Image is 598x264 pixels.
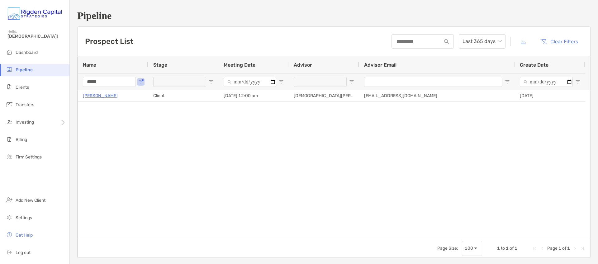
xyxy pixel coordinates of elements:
img: settings icon [6,214,13,221]
div: Last Page [580,246,585,251]
input: Meeting Date Filter Input [224,77,276,87]
span: Clients [16,85,29,90]
div: [DATE] 12:00 am [219,90,289,101]
div: Page Size: [437,246,458,251]
div: [DATE] [515,90,585,101]
span: Name [83,62,96,68]
span: Firm Settings [16,154,42,160]
span: 1 [515,246,517,251]
span: [DEMOGRAPHIC_DATA]! [7,34,66,39]
img: investing icon [6,118,13,125]
span: Billing [16,137,27,142]
img: billing icon [6,135,13,143]
div: Page Size [462,241,482,256]
span: Last 365 days [463,35,502,48]
input: Advisor Email Filter Input [364,77,502,87]
img: get-help icon [6,231,13,238]
div: [DEMOGRAPHIC_DATA][PERSON_NAME], CFP® [289,90,359,101]
button: Clear Filters [535,35,583,48]
div: First Page [532,246,537,251]
span: Pipeline [16,67,33,73]
div: Client [148,90,219,101]
button: Open Filter Menu [209,79,214,84]
div: Previous Page [540,246,545,251]
button: Open Filter Menu [279,79,284,84]
span: Add New Client [16,198,45,203]
span: Stage [153,62,167,68]
button: Open Filter Menu [575,79,580,84]
span: 1 [506,246,509,251]
span: 1 [558,246,561,251]
span: Dashboard [16,50,38,55]
span: Advisor Email [364,62,396,68]
span: Settings [16,215,32,220]
input: Name Filter Input [83,77,136,87]
span: Get Help [16,233,33,238]
span: Advisor [294,62,312,68]
img: logout icon [6,248,13,256]
span: Page [547,246,558,251]
span: Transfers [16,102,34,107]
span: of [562,246,566,251]
img: clients icon [6,83,13,91]
h1: Pipeline [77,10,591,21]
div: Next Page [572,246,577,251]
img: Zoe Logo [7,2,62,25]
img: firm-settings icon [6,153,13,160]
span: to [501,246,505,251]
span: of [510,246,514,251]
img: transfers icon [6,101,13,108]
span: Meeting Date [224,62,255,68]
span: Create Date [520,62,548,68]
button: Open Filter Menu [349,79,354,84]
button: Open Filter Menu [138,79,143,84]
h3: Prospect List [85,37,133,46]
img: pipeline icon [6,66,13,73]
div: [EMAIL_ADDRESS][DOMAIN_NAME] [359,90,515,101]
span: Investing [16,120,34,125]
a: [PERSON_NAME] [83,92,118,100]
button: Open Filter Menu [505,79,510,84]
img: input icon [444,39,449,44]
span: 1 [567,246,570,251]
span: 1 [497,246,500,251]
img: dashboard icon [6,48,13,56]
input: Create Date Filter Input [520,77,573,87]
div: 100 [465,246,473,251]
span: Log out [16,250,31,255]
img: add_new_client icon [6,196,13,204]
